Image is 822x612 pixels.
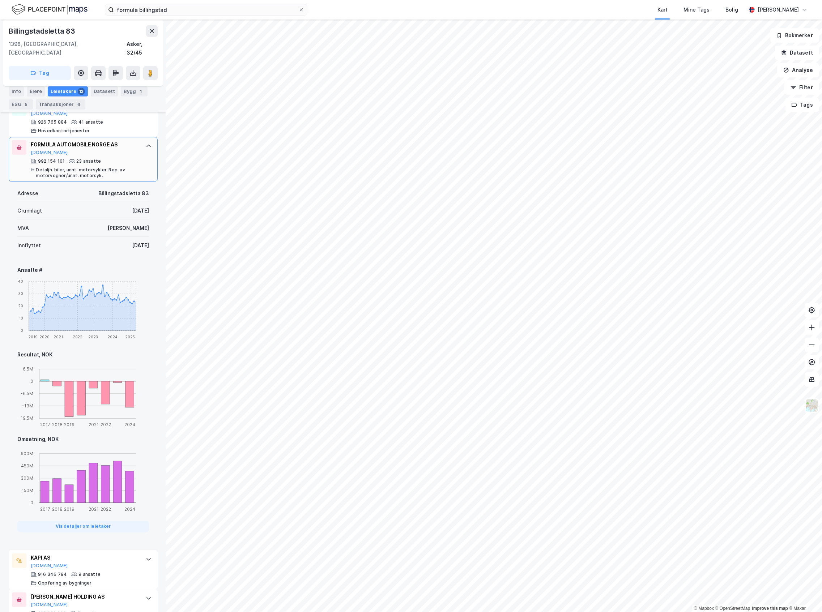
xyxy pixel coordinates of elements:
[30,378,33,384] tspan: 0
[40,422,50,427] tspan: 2017
[101,506,111,512] tspan: 2022
[40,506,50,512] tspan: 2017
[38,158,65,164] div: 992 154 101
[23,366,33,372] tspan: 6.5M
[17,521,149,532] button: Vis detaljer om leietaker
[78,572,101,577] div: 9 ansatte
[22,488,33,493] tspan: 150M
[17,206,42,215] div: Grunnlagt
[785,98,819,112] button: Tags
[9,66,71,80] button: Tag
[54,335,63,339] tspan: 2021
[39,335,50,339] tspan: 2020
[38,119,67,125] div: 926 765 884
[38,572,67,577] div: 916 346 794
[132,206,149,215] div: [DATE]
[9,99,33,109] div: ESG
[88,335,98,339] tspan: 2023
[775,46,819,60] button: Datasett
[73,335,83,339] tspan: 2022
[21,328,23,333] tspan: 0
[21,451,33,456] tspan: 600M
[17,435,149,444] div: Omsetning, NOK
[31,111,68,116] button: [DOMAIN_NAME]
[98,189,149,198] div: Billingstadsletta 83
[18,279,23,283] tspan: 40
[22,403,33,408] tspan: -13M
[805,399,819,412] img: Z
[31,140,139,149] div: FORMULA AUTOMOBILE NORGE AS
[64,422,74,427] tspan: 2019
[784,80,819,95] button: Filter
[786,577,822,612] div: Kontrollprogram for chat
[76,158,101,164] div: 23 ansatte
[31,563,68,569] button: [DOMAIN_NAME]
[36,167,139,179] div: Detaljh. biler, unnt. motorsykler, Rep. av motorvogner/unnt. motorsyk.
[36,99,85,109] div: Transaksjoner
[9,40,127,57] div: 1396, [GEOGRAPHIC_DATA], [GEOGRAPHIC_DATA]
[752,606,788,611] a: Improve this map
[132,241,149,250] div: [DATE]
[52,506,63,512] tspan: 2018
[52,422,63,427] tspan: 2018
[21,463,33,468] tspan: 450M
[38,128,90,134] div: Hovedkontortjenester
[17,266,149,274] div: Ansatte #
[107,335,118,339] tspan: 2024
[17,189,38,198] div: Adresse
[9,86,24,96] div: Info
[124,422,135,427] tspan: 2024
[715,606,750,611] a: OpenStreetMap
[64,506,74,512] tspan: 2019
[777,63,819,77] button: Analyse
[758,5,799,14] div: [PERSON_NAME]
[17,224,29,232] div: MVA
[31,150,68,155] button: [DOMAIN_NAME]
[21,391,33,396] tspan: -6.5M
[125,335,135,339] tspan: 2025
[78,87,85,95] div: 13
[770,28,819,43] button: Bokmerker
[657,5,668,14] div: Kart
[75,100,82,108] div: 6
[19,316,23,320] tspan: 10
[101,422,111,427] tspan: 2022
[18,304,23,308] tspan: 20
[48,86,88,96] div: Leietakere
[9,25,77,37] div: Billingstadsletta 83
[121,86,148,96] div: Bygg
[38,580,91,586] div: Oppføring av bygninger
[107,224,149,232] div: [PERSON_NAME]
[27,86,45,96] div: Eiere
[31,592,139,601] div: [PERSON_NAME] HOLDING AS
[31,602,68,608] button: [DOMAIN_NAME]
[12,3,88,16] img: logo.f888ab2527a4732fd821a326f86c7f29.svg
[28,335,38,339] tspan: 2019
[21,475,33,481] tspan: 300M
[91,86,118,96] div: Datasett
[137,87,145,95] div: 1
[30,500,33,505] tspan: 0
[694,606,714,611] a: Mapbox
[18,291,23,296] tspan: 30
[114,4,298,15] input: Søk på adresse, matrikkel, gårdeiere, leietakere eller personer
[31,553,139,562] div: KAPI AS
[18,415,33,421] tspan: -19.5M
[23,100,30,108] div: 5
[124,506,135,512] tspan: 2024
[17,241,41,250] div: Innflyttet
[89,422,99,427] tspan: 2021
[17,350,149,359] div: Resultat, NOK
[725,5,738,14] div: Bolig
[78,119,103,125] div: 41 ansatte
[127,40,158,57] div: Asker, 32/45
[786,577,822,612] iframe: Chat Widget
[89,506,99,512] tspan: 2021
[683,5,710,14] div: Mine Tags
